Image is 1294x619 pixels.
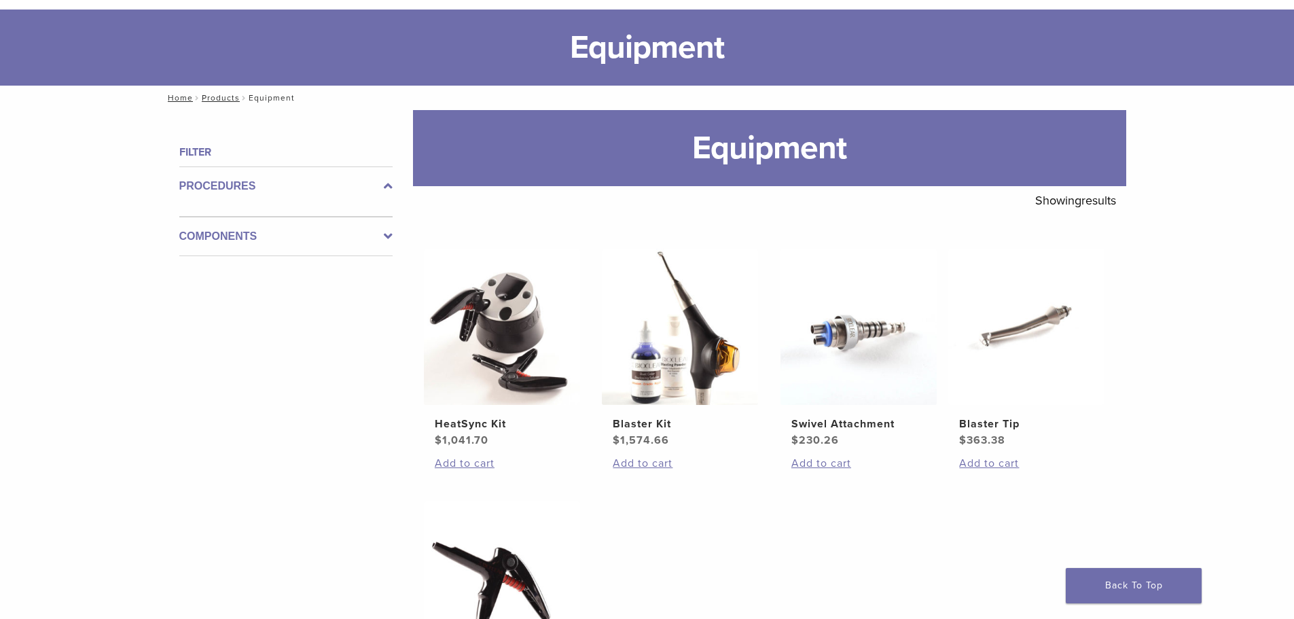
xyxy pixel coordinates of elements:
[240,94,249,101] span: /
[179,228,393,245] label: Components
[413,110,1126,186] h1: Equipment
[613,455,747,472] a: Add to cart: “Blaster Kit”
[959,455,1094,472] a: Add to cart: “Blaster Tip”
[158,86,1136,110] nav: Equipment
[1035,186,1116,215] p: Showing results
[179,178,393,194] label: Procedures
[423,249,581,448] a: HeatSync KitHeatSync Kit $1,041.70
[435,416,569,432] h2: HeatSync Kit
[791,434,799,447] span: $
[780,249,938,448] a: Swivel AttachmentSwivel Attachment $230.26
[613,416,747,432] h2: Blaster Kit
[959,434,967,447] span: $
[791,434,839,447] bdi: 230.26
[424,249,580,405] img: HeatSync Kit
[435,434,442,447] span: $
[791,416,926,432] h2: Swivel Attachment
[435,434,488,447] bdi: 1,041.70
[602,249,758,405] img: Blaster Kit
[948,249,1104,405] img: Blaster Tip
[193,94,202,101] span: /
[613,434,669,447] bdi: 1,574.66
[780,249,937,405] img: Swivel Attachment
[959,434,1005,447] bdi: 363.38
[601,249,759,448] a: Blaster KitBlaster Kit $1,574.66
[179,144,393,160] h4: Filter
[1066,568,1202,603] a: Back To Top
[791,455,926,472] a: Add to cart: “Swivel Attachment”
[613,434,620,447] span: $
[948,249,1106,448] a: Blaster TipBlaster Tip $363.38
[959,416,1094,432] h2: Blaster Tip
[164,93,193,103] a: Home
[435,455,569,472] a: Add to cart: “HeatSync Kit”
[202,93,240,103] a: Products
